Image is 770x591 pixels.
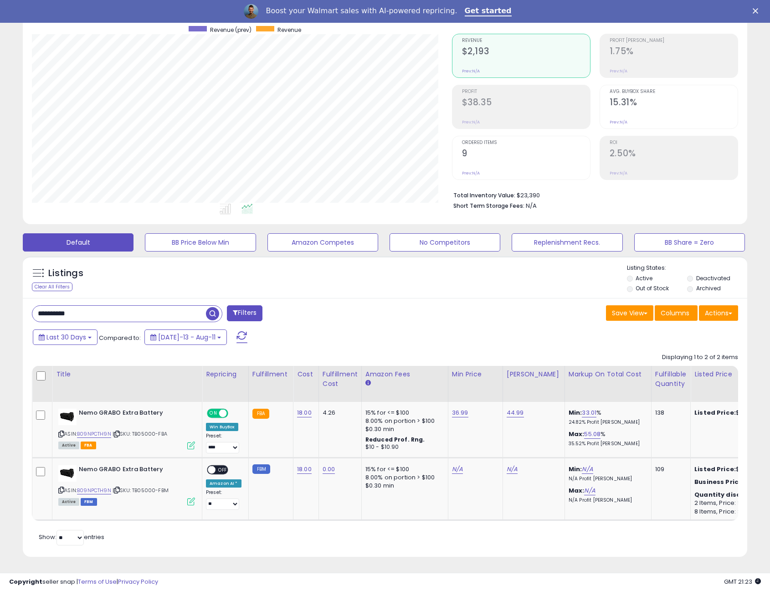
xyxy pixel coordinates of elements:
p: 24.82% Profit [PERSON_NAME] [569,419,644,426]
div: $0.30 min [365,482,441,490]
div: $44.99 [694,409,770,417]
a: N/A [582,465,593,474]
span: Compared to: [99,334,141,342]
div: Boost your Walmart sales with AI-powered repricing. [266,6,457,15]
small: Prev: N/A [610,68,627,74]
span: Revenue [277,26,301,34]
button: Columns [655,305,698,321]
a: 33.01 [582,408,596,417]
div: Preset: [206,489,241,510]
a: N/A [507,465,518,474]
a: 44.99 [507,408,524,417]
div: : [694,491,770,499]
a: N/A [584,486,595,495]
small: FBM [252,464,270,474]
a: N/A [452,465,463,474]
label: Deactivated [696,274,730,282]
div: Clear All Filters [32,283,72,291]
span: Revenue (prev) [210,26,252,34]
span: Revenue [462,38,590,43]
div: 8 Items, Price: $5 [694,508,770,516]
span: All listings currently available for purchase on Amazon [58,442,79,449]
div: Close [753,8,762,14]
button: Actions [699,305,738,321]
button: Save View [606,305,653,321]
div: 15% for <= $100 [365,465,441,473]
small: Prev: N/A [462,68,480,74]
h5: Listings [48,267,83,280]
a: 18.00 [297,408,312,417]
div: ASIN: [58,409,195,448]
div: Win BuyBox [206,423,238,431]
div: [PERSON_NAME] [507,370,561,379]
button: Replenishment Recs. [512,233,622,252]
h2: 15.31% [610,97,738,109]
div: Fulfillable Quantity [655,370,687,389]
h2: $38.35 [462,97,590,109]
div: % [569,409,644,426]
small: FBA [252,409,269,419]
a: Privacy Policy [118,577,158,586]
div: 4.26 [323,409,354,417]
h2: 9 [462,148,590,160]
button: Last 30 Days [33,329,98,345]
img: Profile image for Adrian [244,4,258,19]
div: Cost [297,370,315,379]
span: ROI [610,140,738,145]
div: 8.00% on portion > $100 [365,417,441,425]
a: 0.00 [323,465,335,474]
b: Short Term Storage Fees: [453,202,524,210]
div: seller snap | | [9,578,158,586]
small: Prev: N/A [610,119,627,125]
button: Amazon Competes [267,233,378,252]
small: Prev: N/A [462,170,480,176]
div: $10 - $10.90 [365,443,441,451]
p: Listing States: [627,264,747,272]
li: $23,390 [453,189,731,200]
div: 15% for <= $100 [365,409,441,417]
small: Amazon Fees. [365,379,371,387]
b: Max: [569,486,585,495]
label: Out of Stock [636,284,669,292]
div: Fulfillment Cost [323,370,358,389]
p: 35.52% Profit [PERSON_NAME] [569,441,644,447]
div: $49.99 [694,478,770,486]
b: Listed Price: [694,408,736,417]
b: Min: [569,408,582,417]
span: Avg. Buybox Share [610,89,738,94]
span: OFF [216,466,230,473]
div: 109 [655,465,683,473]
span: | SKU: TB05000-FBA [113,430,167,437]
button: BB Share = Zero [634,233,745,252]
div: 138 [655,409,683,417]
div: Markup on Total Cost [569,370,647,379]
a: 18.00 [297,465,312,474]
p: N/A Profit [PERSON_NAME] [569,476,644,482]
div: Displaying 1 to 2 of 2 items [662,353,738,362]
div: $54.99 [694,465,770,473]
div: Fulfillment [252,370,289,379]
small: Prev: N/A [610,170,627,176]
a: 55.08 [584,430,601,439]
span: All listings currently available for purchase on Amazon [58,498,79,506]
span: | SKU: TB05000-FBM [113,487,169,494]
span: Last 30 Days [46,333,86,342]
div: 8.00% on portion > $100 [365,473,441,482]
a: Get started [465,6,512,16]
div: ASIN: [58,465,195,505]
span: [DATE]-13 - Aug-11 [158,333,216,342]
div: Preset: [206,433,241,453]
div: Repricing [206,370,245,379]
div: 2 Items, Price: $2 [694,499,770,507]
div: Title [56,370,198,379]
span: Profit [462,89,590,94]
span: FBM [81,498,97,506]
h2: 1.75% [610,46,738,58]
b: Business Price: [694,478,744,486]
span: ON [208,410,219,417]
span: N/A [526,201,537,210]
button: [DATE]-13 - Aug-11 [144,329,227,345]
p: N/A Profit [PERSON_NAME] [569,497,644,504]
span: Profit [PERSON_NAME] [610,38,738,43]
span: Show: entries [39,533,104,541]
